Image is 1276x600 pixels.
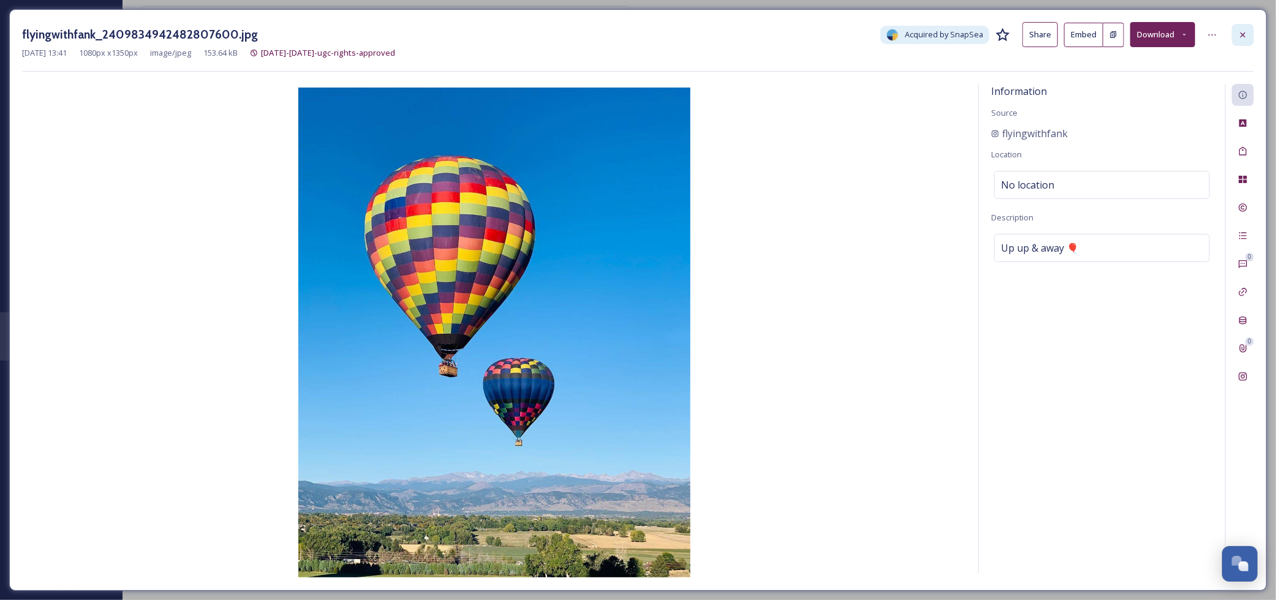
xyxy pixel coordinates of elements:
span: image/jpeg [150,47,191,59]
div: 0 [1245,253,1254,261]
button: Share [1022,22,1058,47]
span: Location [991,149,1022,160]
button: Embed [1064,23,1103,47]
span: 153.64 kB [203,47,238,59]
span: Acquired by SnapSea [905,29,983,40]
span: 1080 px x 1350 px [79,47,138,59]
div: 0 [1245,337,1254,346]
img: 1YAwZmFnf-gh4SAumEkEGKaA27Pg0ljKk.jpg [22,88,966,577]
img: snapsea-logo.png [886,29,899,41]
span: Description [991,212,1033,223]
span: [DATE]-[DATE]-ugc-rights-approved [261,47,395,58]
button: Open Chat [1222,546,1258,582]
a: flyingwithfank [991,126,1068,141]
span: Source [991,107,1017,118]
span: Up up & away 🎈 [1001,241,1079,255]
span: [DATE] 13:41 [22,47,67,59]
span: flyingwithfank [1002,126,1068,141]
span: Information [991,84,1047,98]
button: Download [1130,22,1195,47]
h3: flyingwithfank_2409834942482807600.jpg [22,26,258,43]
span: No location [1001,178,1054,192]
